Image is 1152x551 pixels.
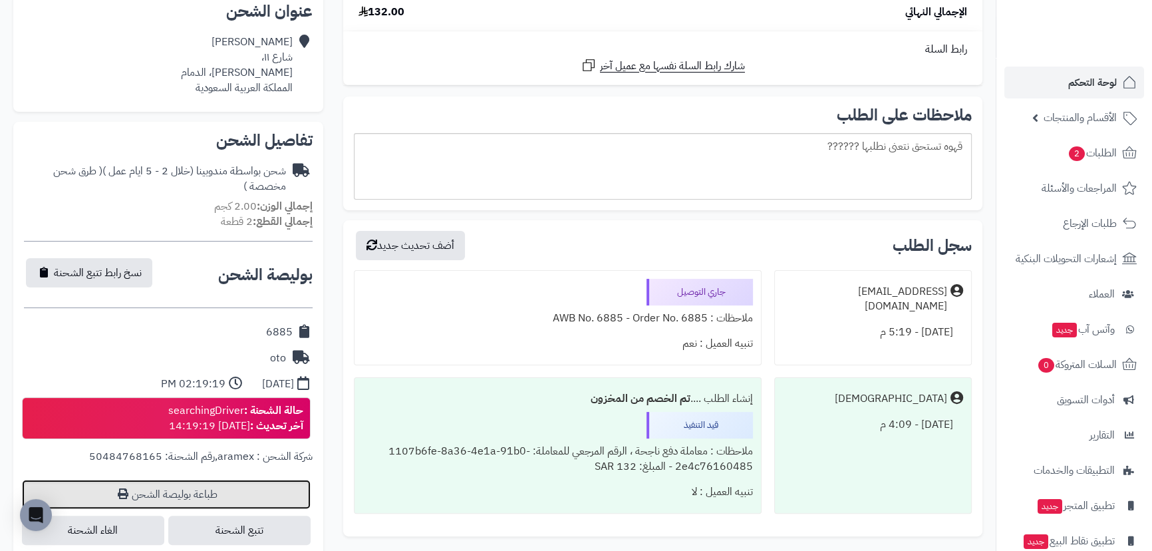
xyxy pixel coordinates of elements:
span: تطبيق المتجر [1036,496,1115,515]
span: العملاء [1089,285,1115,303]
span: 2 [1069,146,1085,161]
span: تطبيق نقاط البيع [1022,532,1115,550]
span: الغاء الشحنة [22,516,164,545]
span: الطلبات [1068,144,1117,162]
a: شارك رابط السلة نفسها مع عميل آخر [581,57,745,74]
span: جديد [1052,323,1077,337]
span: الأقسام والمنتجات [1044,108,1117,127]
span: لوحة التحكم [1068,73,1117,92]
strong: إجمالي الوزن: [257,198,313,214]
a: التطبيقات والخدمات [1004,455,1144,486]
strong: إجمالي القطع: [253,214,313,230]
div: قهوه تستحق نتعنى نطلبها ?????? [354,133,972,200]
strong: آخر تحديث : [250,418,303,434]
span: طلبات الإرجاع [1063,214,1117,233]
div: , [24,449,313,480]
span: أدوات التسويق [1057,391,1115,409]
span: المراجعات والأسئلة [1042,179,1117,198]
a: لوحة التحكم [1004,67,1144,98]
div: [DATE] [262,377,294,392]
div: oto [270,351,286,366]
div: إنشاء الطلب .... [362,386,753,412]
div: تنبيه العميل : نعم [362,331,753,357]
div: [DEMOGRAPHIC_DATA] [835,391,947,407]
div: Open Intercom Messenger [20,499,52,531]
button: أضف تحديث جديد [356,231,465,260]
a: العملاء [1004,278,1144,310]
div: 6885 [266,325,293,340]
div: searchingDriver [DATE] 14:19:19 [168,403,303,434]
img: logo-2.png [1062,31,1139,59]
h2: عنوان الشحن [24,3,313,19]
a: طلبات الإرجاع [1004,208,1144,240]
span: شارك رابط السلة نفسها مع عميل آخر [600,59,745,74]
div: جاري التوصيل [647,279,753,305]
h2: ملاحظات على الطلب [354,107,972,123]
span: جديد [1024,534,1048,549]
a: طباعة بوليصة الشحن [22,480,311,509]
div: [DATE] - 5:19 م [783,319,963,345]
a: تتبع الشحنة [168,516,311,545]
h3: سجل الطلب [893,238,972,254]
a: المراجعات والأسئلة [1004,172,1144,204]
span: 132.00 [359,5,404,20]
span: رقم الشحنة: 50484768165 [89,449,215,464]
span: 0 [1038,358,1054,373]
a: أدوات التسويق [1004,384,1144,416]
a: تطبيق المتجرجديد [1004,490,1144,522]
span: جديد [1038,499,1062,514]
span: الإجمالي النهائي [905,5,967,20]
span: السلات المتروكة [1037,355,1117,374]
span: شركة الشحن : aramex [217,449,313,464]
strong: حالة الشحنة : [244,403,303,419]
a: إشعارات التحويلات البنكية [1004,243,1144,275]
span: إشعارات التحويلات البنكية [1016,250,1117,268]
div: قيد التنفيذ [647,412,753,439]
a: وآتس آبجديد [1004,313,1144,345]
div: شحن بواسطة مندوبينا (خلال 2 - 5 ايام عمل ) [24,164,286,194]
h2: بوليصة الشحن [218,267,313,283]
span: التقارير [1089,426,1115,445]
button: نسخ رابط تتبع الشحنة [26,258,152,287]
div: [EMAIL_ADDRESS][DOMAIN_NAME] [783,284,947,315]
div: 02:19:19 PM [161,377,225,392]
small: 2 قطعة [221,214,313,230]
a: السلات المتروكة0 [1004,349,1144,381]
div: ملاحظات : AWB No. 6885 - Order No. 6885 [362,305,753,331]
div: ملاحظات : معاملة دفع ناجحة ، الرقم المرجعي للمعاملة: 1107b6fe-8a36-4e1a-91b0-2e4c76160485 - المبل... [362,439,753,480]
a: الطلبات2 [1004,137,1144,169]
span: وآتس آب [1051,320,1115,339]
span: ( طرق شحن مخصصة ) [53,163,286,194]
small: 2.00 كجم [214,198,313,214]
span: التطبيقات والخدمات [1034,461,1115,480]
span: نسخ رابط تتبع الشحنة [54,265,142,281]
div: [PERSON_NAME] شارع ١١، [PERSON_NAME]، الدمام المملكة العربية السعودية [181,35,293,95]
a: التقارير [1004,419,1144,451]
h2: تفاصيل الشحن [24,132,313,148]
div: تنبيه العميل : لا [362,479,753,505]
div: رابط السلة [349,42,977,57]
b: تم الخصم من المخزون [591,391,690,407]
div: [DATE] - 4:09 م [783,412,963,438]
